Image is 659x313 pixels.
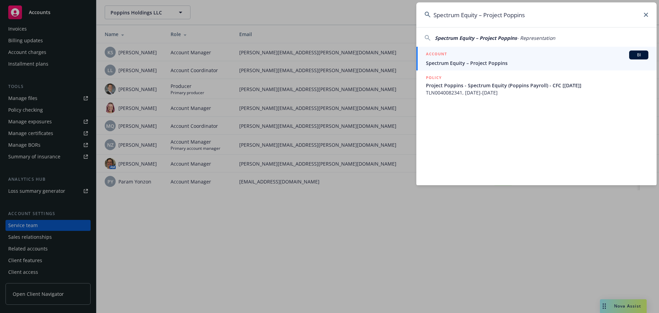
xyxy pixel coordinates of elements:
[426,82,648,89] span: Project Poppins - Spectrum Equity (Poppins Payroll) - CFC [[DATE]]
[632,52,646,58] span: BI
[416,70,657,100] a: POLICYProject Poppins - Spectrum Equity (Poppins Payroll) - CFC [[DATE]]TLN0040082341, [DATE]-[DATE]
[426,59,648,67] span: Spectrum Equity – Project Poppins
[416,47,657,70] a: ACCOUNTBISpectrum Equity – Project Poppins
[426,74,442,81] h5: POLICY
[435,35,517,41] span: Spectrum Equity – Project Poppins
[426,51,447,59] h5: ACCOUNT
[517,35,555,41] span: - Representation
[416,2,657,27] input: Search...
[426,89,648,96] span: TLN0040082341, [DATE]-[DATE]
